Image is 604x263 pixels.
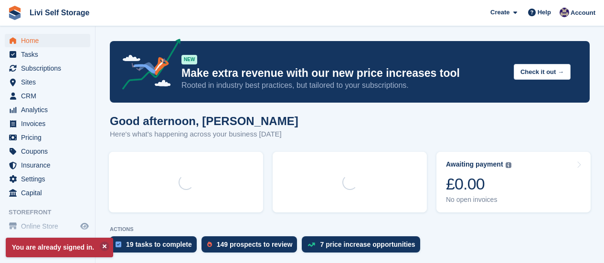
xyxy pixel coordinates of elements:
[8,6,22,20] img: stora-icon-8386f47178a22dfd0bd8f6a31ec36ba5ce8667c1dd55bd0f319d3a0aa187defe.svg
[446,196,511,204] div: No open invoices
[6,238,113,257] p: You are already signed in.
[110,236,201,257] a: 19 tasks to complete
[181,66,506,80] p: Make extra revenue with our new price increases tool
[21,220,78,233] span: Online Store
[21,103,78,116] span: Analytics
[307,242,315,247] img: price_increase_opportunities-93ffe204e8149a01c8c9dc8f82e8f89637d9d84a8eef4429ea346261dce0b2c0.svg
[110,115,298,127] h1: Good afternoon, [PERSON_NAME]
[126,241,192,248] div: 19 tasks to complete
[181,80,506,91] p: Rooted in industry best practices, but tailored to your subscriptions.
[26,5,93,21] a: Livi Self Storage
[446,160,503,168] div: Awaiting payment
[538,8,551,17] span: Help
[5,172,90,186] a: menu
[5,117,90,130] a: menu
[5,131,90,144] a: menu
[21,75,78,89] span: Sites
[21,131,78,144] span: Pricing
[506,162,511,168] img: icon-info-grey-7440780725fd019a000dd9b08b2336e03edf1995a4989e88bcd33f0948082b44.svg
[181,55,197,64] div: NEW
[79,221,90,232] a: Preview store
[5,145,90,158] a: menu
[5,34,90,47] a: menu
[116,242,121,247] img: task-75834270c22a3079a89374b754ae025e5fb1db73e45f91037f5363f120a921f8.svg
[5,158,90,172] a: menu
[560,8,569,17] img: Jim
[21,145,78,158] span: Coupons
[21,172,78,186] span: Settings
[5,220,90,233] a: menu
[5,62,90,75] a: menu
[5,89,90,103] a: menu
[217,241,293,248] div: 149 prospects to review
[514,64,571,80] button: Check it out →
[302,236,424,257] a: 7 price increase opportunities
[207,242,212,247] img: prospect-51fa495bee0391a8d652442698ab0144808aea92771e9ea1ae160a38d050c398.svg
[9,208,95,217] span: Storefront
[5,103,90,116] a: menu
[5,186,90,200] a: menu
[5,75,90,89] a: menu
[110,226,590,232] p: ACTIONS
[21,48,78,61] span: Tasks
[446,174,511,194] div: £0.00
[21,89,78,103] span: CRM
[110,129,298,140] p: Here's what's happening across your business [DATE]
[490,8,509,17] span: Create
[21,34,78,47] span: Home
[21,186,78,200] span: Capital
[21,117,78,130] span: Invoices
[114,39,181,93] img: price-adjustments-announcement-icon-8257ccfd72463d97f412b2fc003d46551f7dbcb40ab6d574587a9cd5c0d94...
[21,158,78,172] span: Insurance
[320,241,415,248] div: 7 price increase opportunities
[201,236,302,257] a: 149 prospects to review
[5,48,90,61] a: menu
[436,152,591,212] a: Awaiting payment £0.00 No open invoices
[21,62,78,75] span: Subscriptions
[571,8,595,18] span: Account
